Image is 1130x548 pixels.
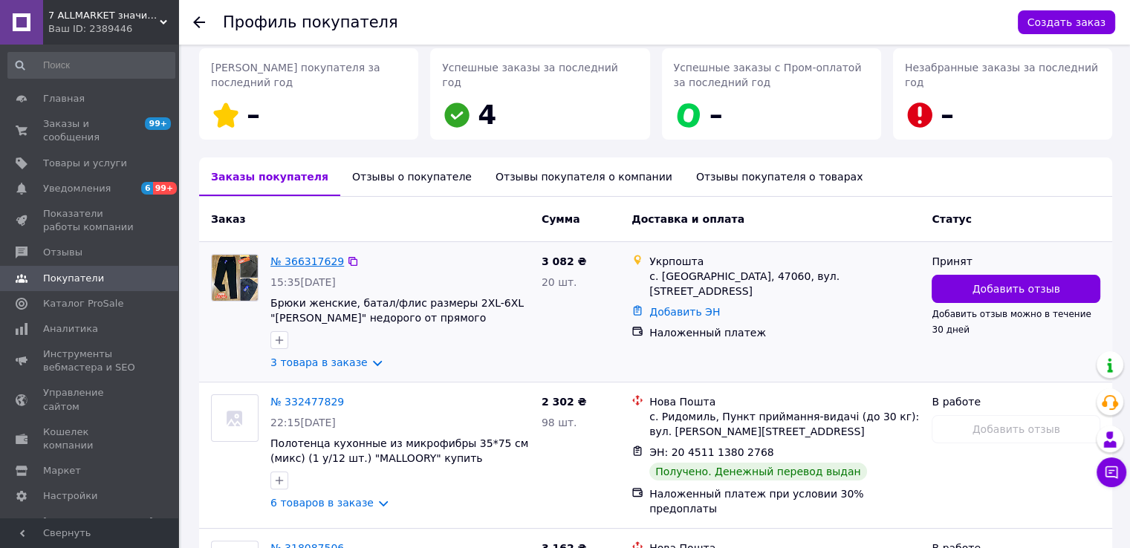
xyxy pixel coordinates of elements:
[270,437,528,479] a: Полотенца кухонные из микрофибры 35*75 см (микс) (1 у/12 шт.) "MALLOORY" купить недорого от прямо...
[340,157,484,196] div: Отзывы о покупателе
[442,62,618,88] span: Успешные заказы за последний год
[649,486,920,516] div: Наложенный платеж при условии 30% предоплаты
[43,272,104,285] span: Покупатели
[270,276,336,288] span: 15:35[DATE]
[932,275,1100,303] button: Добавить отзыв
[270,497,374,509] a: 6 товаров в заказе
[972,281,1060,296] span: Добавить отзыв
[941,100,954,130] span: –
[145,117,171,130] span: 99+
[43,386,137,413] span: Управление сайтом
[43,157,127,170] span: Товары и услуги
[649,269,920,299] div: с. [GEOGRAPHIC_DATA], 47060, вул. [STREET_ADDRESS]
[270,356,368,368] a: 3 товара в заказе
[211,254,259,301] a: Фото товару
[542,276,577,288] span: 20 шт.
[141,182,153,195] span: 6
[542,417,577,428] span: 98 шт.
[153,182,178,195] span: 99+
[43,182,111,195] span: Уведомления
[684,157,875,196] div: Отзывы покупателя о товарах
[932,394,1100,409] div: В работе
[43,464,81,477] span: Маркет
[43,425,137,452] span: Кошелек компании
[43,92,85,105] span: Главная
[478,100,496,130] span: 4
[905,62,1098,88] span: Незабранные заказы за последний год
[43,489,97,503] span: Настройки
[270,417,336,428] span: 22:15[DATE]
[649,409,920,439] div: с. Ридомиль, Пункт приймання-видачі (до 30 кг): вул. [PERSON_NAME][STREET_ADDRESS]
[270,396,344,408] a: № 332477829
[932,213,971,225] span: Статус
[223,13,398,31] h1: Профиль покупателя
[270,297,524,339] a: Брюки женские, батал/флис размеры 2XL-6XL "[PERSON_NAME]" недорого от прямого поставщика
[43,207,137,234] span: Показатели работы компании
[542,396,587,408] span: 2 302 ₴
[48,22,178,36] div: Ваш ID: 2389446
[199,157,340,196] div: Заказы покупателя
[43,117,137,144] span: Заказы и сообщения
[211,394,259,442] a: Фото товару
[649,394,920,409] div: Нова Пошта
[631,213,744,225] span: Доставка и оплата
[649,446,774,458] span: ЭН: 20 4511 1380 2768
[649,463,866,480] div: Получено. Денежный перевод выдан
[1018,10,1115,34] button: Создать заказ
[649,254,920,269] div: Укрпошта
[247,100,260,130] span: –
[674,62,862,88] span: Успешные заказы с Пром-оплатой за последний год
[1097,457,1126,487] button: Чат с покупателем
[649,325,920,340] div: Наложенный платеж
[542,255,587,267] span: 3 082 ₴
[7,52,175,79] input: Поиск
[43,246,82,259] span: Отзывы
[932,309,1091,334] span: Добавить отзыв можно в течение 30 дней
[43,297,123,310] span: Каталог ProSale
[193,15,205,30] div: Вернуться назад
[43,348,137,374] span: Инструменты вебмастера и SEO
[212,255,258,301] img: Фото товару
[48,9,160,22] span: 7 ALLMARKET значительно дешевле!
[710,100,723,130] span: –
[542,213,580,225] span: Сумма
[43,322,98,336] span: Аналитика
[649,306,720,318] a: Добавить ЭН
[211,213,245,225] span: Заказ
[932,254,1100,269] div: Принят
[270,255,344,267] a: № 366317629
[484,157,684,196] div: Отзывы покупателя о компании
[211,62,380,88] span: [PERSON_NAME] покупателя за последний год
